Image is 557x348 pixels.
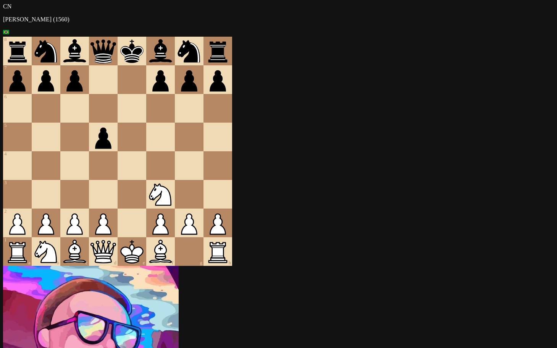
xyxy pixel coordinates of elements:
p: [PERSON_NAME] (1560) [3,16,554,23]
div: 3 [4,180,31,186]
div: g [176,260,202,266]
span: CN [3,3,11,10]
div: 4 [4,151,31,157]
div: 5 [4,123,31,128]
div: 6 [4,94,31,100]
